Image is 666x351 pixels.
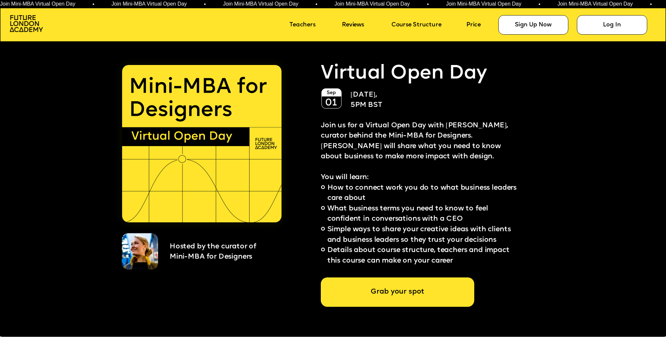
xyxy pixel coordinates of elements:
span: Simple ways to share your creative ideas with clients and business leaders so they trust your dec... [327,226,513,243]
span: [DATE], [350,91,377,99]
span: Mini-MBA for Designers [170,254,252,261]
span: • [534,2,536,7]
span: How to connect work you do to what business leaders care about [327,184,518,202]
span: 5PM BST [350,102,383,109]
span: Virtual Open Day [321,64,487,83]
a: Reviews [342,19,378,31]
a: Price [466,19,492,31]
span: • [423,2,425,7]
span: Details about course structure, teachers and impact this course can make on your career [327,247,511,264]
a: Teachers [289,19,331,31]
span: Hosted by the curator of [170,243,256,250]
span: • [200,2,202,7]
img: image-e7e3efcd-a32f-4394-913c-0f131028d784.png [321,88,342,109]
span: • [88,2,90,7]
span: • [312,2,314,7]
span: What business terms you need to know to feel confident in conversations with a CEO [327,205,490,223]
span: • [646,2,648,7]
span: You will learn: [321,174,368,181]
a: Course Structure [391,19,460,31]
img: image-aac980e9-41de-4c2d-a048-f29dd30a0068.png [10,15,43,32]
span: Join us for a Virtual Open Day with [PERSON_NAME], curator behind the Mini-MBA for Designers. [PE... [321,122,510,160]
